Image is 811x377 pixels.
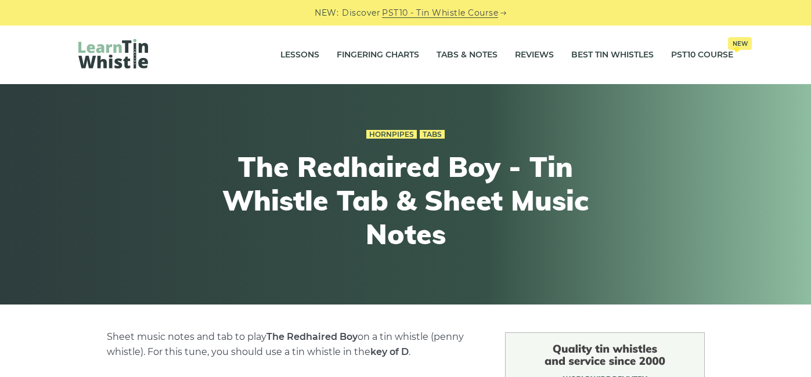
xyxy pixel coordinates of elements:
[728,37,752,50] span: New
[571,41,654,70] a: Best Tin Whistles
[266,331,358,342] strong: The Redhaired Boy
[366,130,417,139] a: Hornpipes
[192,150,619,251] h1: The Redhaired Boy - Tin Whistle Tab & Sheet Music Notes
[515,41,554,70] a: Reviews
[671,41,733,70] a: PST10 CourseNew
[107,329,477,360] p: Sheet music notes and tab to play on a tin whistle (penny whistle). For this tune, you should use...
[280,41,319,70] a: Lessons
[78,39,148,68] img: LearnTinWhistle.com
[337,41,419,70] a: Fingering Charts
[420,130,445,139] a: Tabs
[370,346,409,357] strong: key of D
[437,41,498,70] a: Tabs & Notes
